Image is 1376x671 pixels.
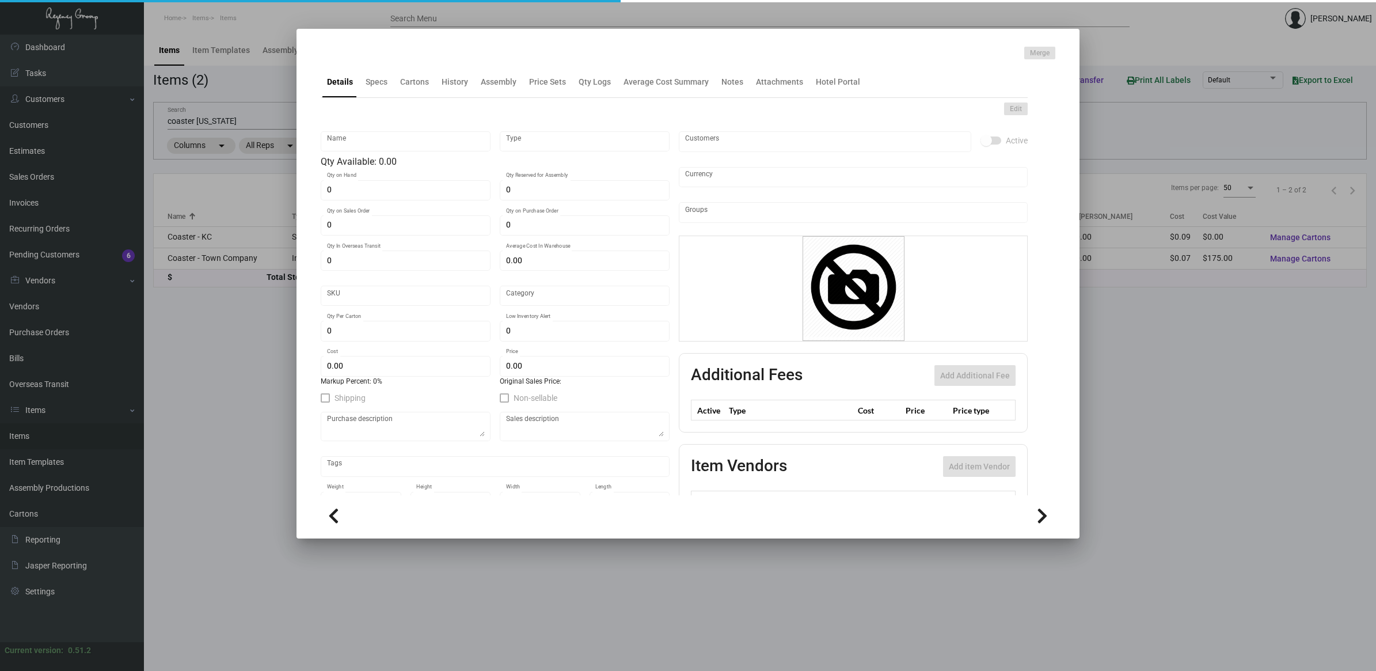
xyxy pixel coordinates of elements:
th: Active [691,400,727,420]
div: Qty Logs [579,76,611,88]
div: Cartons [400,76,429,88]
div: Specs [366,76,387,88]
div: Average Cost Summary [624,76,709,88]
button: Add item Vendor [943,456,1016,477]
span: Active [1006,134,1028,147]
th: Vendor [740,491,917,511]
h2: Item Vendors [691,456,787,477]
div: Attachments [756,76,803,88]
div: Price Sets [529,76,566,88]
button: Edit [1004,103,1028,115]
th: Price [903,400,950,420]
span: Edit [1010,104,1022,114]
div: Qty Available: 0.00 [321,155,670,169]
div: Details [327,76,353,88]
input: Add new.. [685,208,1022,217]
button: Add Additional Fee [934,365,1016,386]
th: Cost [855,400,902,420]
input: Add new.. [685,137,966,146]
th: Preffered [691,491,740,511]
span: Shipping [335,391,366,405]
span: Add item Vendor [949,462,1010,471]
h2: Additional Fees [691,365,803,386]
span: Non-sellable [514,391,557,405]
div: 0.51.2 [68,645,91,657]
div: Notes [721,76,743,88]
div: History [442,76,468,88]
div: Hotel Portal [816,76,860,88]
div: Current version: [5,645,63,657]
span: Add Additional Fee [940,371,1010,380]
th: Type [726,400,855,420]
button: Merge [1024,47,1055,59]
span: Merge [1030,48,1050,58]
th: Price type [950,400,1002,420]
div: Assembly [481,76,516,88]
th: SKU [917,491,1015,511]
